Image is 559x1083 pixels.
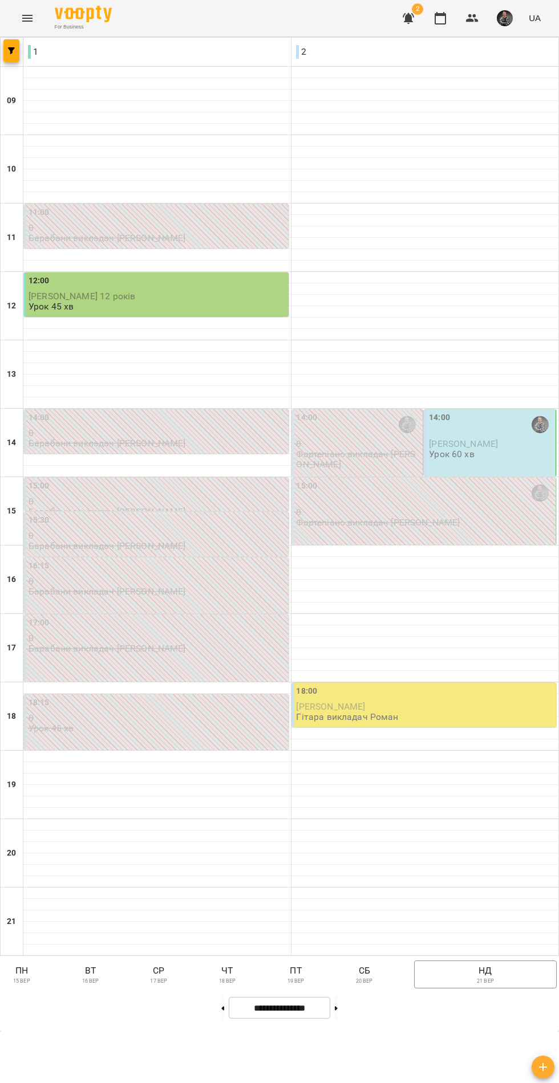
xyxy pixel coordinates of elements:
span: [PERSON_NAME] [297,701,366,712]
button: пн15 вер [2,960,41,988]
p: вт [76,964,104,978]
p: Барабани викладач [PERSON_NAME] [29,541,186,551]
p: Урок 45 хв [29,302,74,311]
p: 0 [29,633,286,643]
p: 0 [29,496,286,506]
label: 18:15 [29,697,50,709]
button: сб20 вер [346,960,383,988]
h6: 12 [7,300,16,312]
p: 15 вер [13,978,30,986]
button: пт19 вер [277,960,315,988]
span: [PERSON_NAME] [429,438,498,449]
img: Максим [399,416,416,433]
label: 16:15 [29,560,50,572]
label: 15:30 [29,514,50,527]
p: 18 вер [219,978,236,986]
span: UA [529,12,541,24]
h6: 13 [7,368,16,381]
p: Барабани викладач [PERSON_NAME] [29,233,186,243]
p: 1 [28,45,38,59]
p: Барабани викладач [PERSON_NAME] [29,587,186,596]
label: 14:00 [429,412,450,424]
img: 9774cdb94cd07e2c046c34ee188bda8a.png [497,10,513,26]
h6: 09 [7,95,16,107]
p: Гітара викладач Роман [297,712,399,722]
p: Барабани викладач [PERSON_NAME] [29,507,186,516]
p: пт [282,964,310,978]
p: Фортепіано викладач [PERSON_NAME] [297,449,421,469]
span: 2 [412,3,423,15]
label: 12:00 [29,275,50,287]
button: нд21 вер [414,960,557,988]
label: 14:00 [297,412,318,424]
h6: 14 [7,437,16,449]
button: ср17 вер [140,960,177,988]
p: сб [350,964,379,978]
img: Максим [532,484,549,502]
label: 15:00 [29,480,50,492]
span: For Business [55,23,112,31]
button: чт18 вер [208,960,246,988]
button: UA [524,7,545,28]
p: Барабани викладач [PERSON_NAME] [29,438,186,448]
p: 0 [297,439,421,449]
h6: 18 [7,710,16,723]
h6: 11 [7,231,16,244]
p: 2 [296,45,306,59]
p: 0 [297,507,554,517]
img: Voopty Logo [55,6,112,22]
h6: 20 [7,847,16,860]
label: 15:00 [297,480,318,492]
span: [PERSON_NAME] 12 років [29,291,135,302]
p: нд [423,964,548,978]
p: 0 [29,713,286,723]
p: 0 [29,531,286,540]
p: чт [213,964,241,978]
button: вт16 вер [72,960,109,988]
h6: 16 [7,573,16,586]
img: Максим [532,416,549,433]
p: ср [144,964,173,978]
p: Фортепіано викладач [PERSON_NAME] [297,518,460,527]
button: Menu [14,5,41,32]
label: 18:00 [297,685,318,698]
label: 11:00 [29,206,50,219]
p: 21 вер [477,978,494,986]
h6: 19 [7,779,16,791]
p: пн [7,964,37,978]
p: Урок 60 хв [429,449,474,459]
label: 14:00 [29,412,50,424]
p: 16 вер [82,978,99,986]
h6: 17 [7,642,16,654]
h6: 10 [7,163,16,176]
p: 0 [29,223,286,233]
p: 0 [29,576,286,586]
h6: 15 [7,505,16,518]
h6: 21 [7,915,16,928]
p: 0 [29,428,286,438]
p: 20 вер [356,978,373,986]
p: 19 вер [287,978,305,986]
p: 17 вер [150,978,167,986]
p: Урок 45 хв [29,723,74,733]
label: 17:00 [29,617,50,629]
p: Барабани викладач [PERSON_NAME] [29,644,186,653]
